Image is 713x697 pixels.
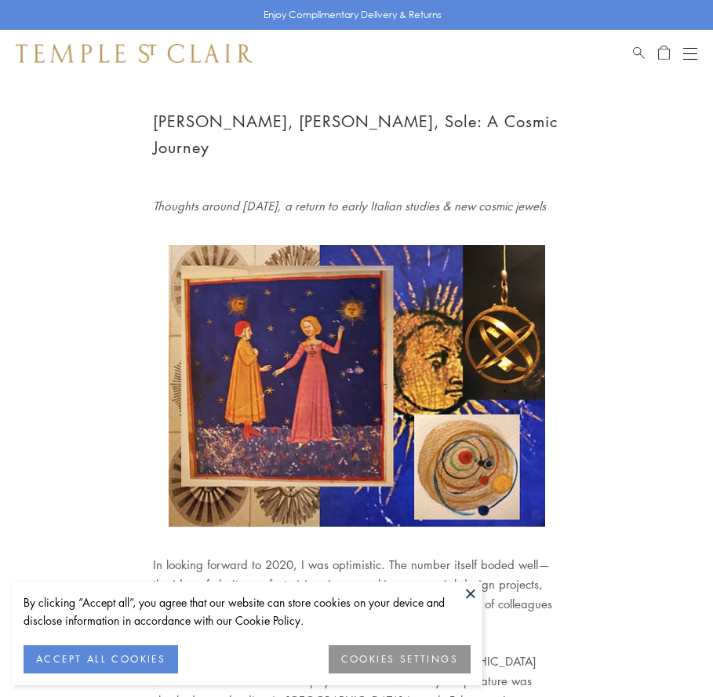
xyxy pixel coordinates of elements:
[153,555,561,633] p: In looking forward to 2020, I was optimistic. The number itself boded well—the idea of clarity, p...
[24,645,178,673] button: ACCEPT ALL COOKIES
[633,44,645,63] a: Search
[329,645,471,673] button: COOKIES SETTINGS
[16,44,253,63] img: Temple St. Clair
[153,198,546,214] em: Thoughts around [DATE], a return to early Italian studies & new cosmic jewels
[683,44,697,63] button: Open navigation
[24,593,471,629] div: By clicking “Accept all”, you agree that our website can store cookies on your device and disclos...
[264,7,442,23] p: Enjoy Complimentary Delivery & Returns
[153,108,561,160] h1: [PERSON_NAME], [PERSON_NAME], Sole: A Cosmic Journey
[658,44,670,63] a: Open Shopping Bag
